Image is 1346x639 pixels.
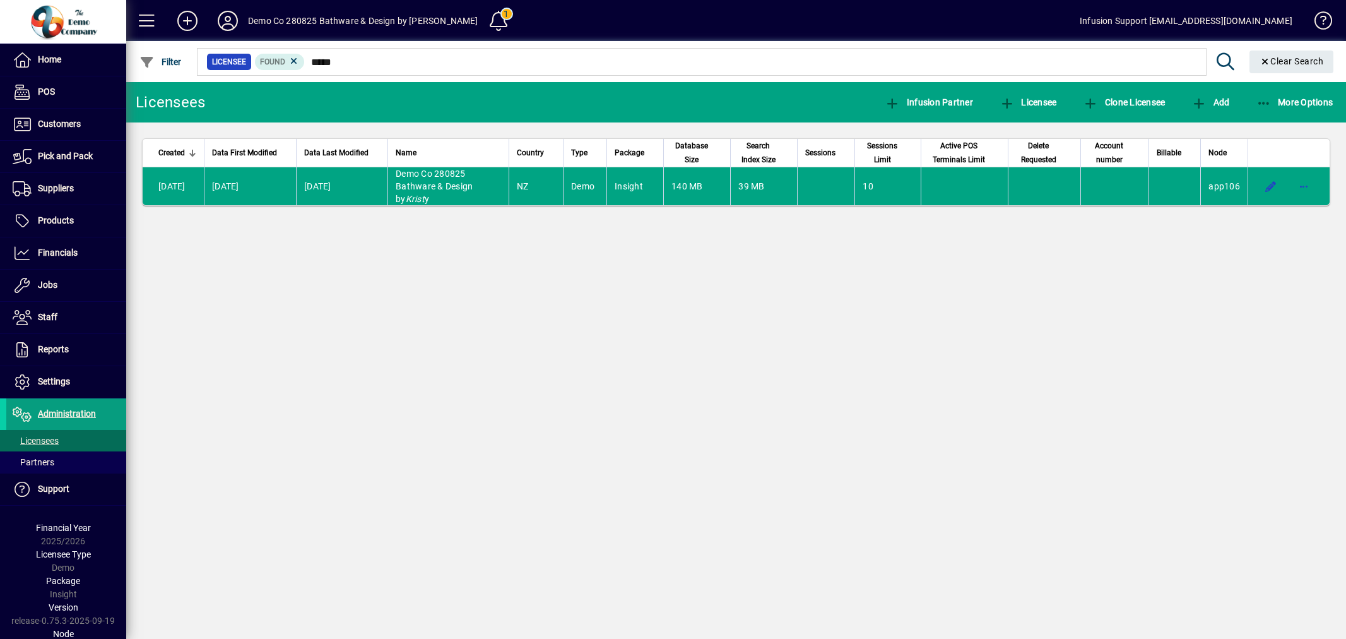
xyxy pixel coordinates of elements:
em: Krist [406,194,425,204]
div: Node [1208,146,1240,160]
a: Staff [6,302,126,333]
a: Pick and Pack [6,141,126,172]
a: Support [6,474,126,505]
span: Financial Year [36,523,91,533]
div: Active POS Terminals Limit [929,139,1000,167]
span: Licensee [1000,97,1057,107]
td: 140 MB [663,167,730,205]
a: Financials [6,237,126,269]
button: Licensee [996,91,1060,114]
div: Data First Modified [212,146,288,160]
span: Version [49,602,78,612]
span: Database Size [671,139,711,167]
span: Package [615,146,644,160]
a: Knowledge Base [1305,3,1330,44]
td: Demo [563,167,606,205]
span: Clear Search [1260,56,1324,66]
span: Add [1191,97,1229,107]
div: Billable [1157,146,1193,160]
button: Profile [208,9,248,32]
mat-chip: Found Status: Found [255,54,305,70]
div: Sessions [805,146,847,160]
span: Licensees [13,436,59,446]
div: Infusion Support [EMAIL_ADDRESS][DOMAIN_NAME] [1080,11,1292,31]
button: More options [1294,176,1314,196]
span: Clone Licensee [1083,97,1165,107]
a: POS [6,76,126,108]
button: Add [1188,91,1232,114]
span: Billable [1157,146,1181,160]
span: Reports [38,344,69,354]
div: Demo Co 280825 Bathware & Design by [PERSON_NAME] [248,11,478,31]
a: Products [6,205,126,237]
div: Search Index Size [738,139,789,167]
div: Sessions Limit [863,139,913,167]
button: Clear [1249,51,1334,73]
a: Home [6,44,126,76]
span: Data First Modified [212,146,277,160]
span: Created [158,146,185,160]
button: Filter [136,51,185,73]
a: Jobs [6,270,126,301]
div: Data Last Modified [304,146,380,160]
a: Licensees [6,430,126,451]
span: Node [53,629,74,639]
a: Suppliers [6,173,126,205]
span: Filter [139,57,182,67]
a: Reports [6,334,126,366]
div: Country [517,146,555,160]
span: Products [38,215,74,225]
span: Package [46,576,80,586]
span: Infusion Partner [885,97,973,107]
span: Found [260,57,285,66]
span: Active POS Terminals Limit [929,139,989,167]
span: Data Last Modified [304,146,369,160]
div: Name [396,146,501,160]
span: Staff [38,312,57,322]
span: Settings [38,376,70,386]
a: Partners [6,451,126,473]
span: Partners [13,457,54,467]
span: Sessions Limit [863,139,902,167]
span: Licensee [212,56,246,68]
a: Settings [6,366,126,398]
button: Infusion Partner [882,91,976,114]
span: Support [38,484,69,494]
span: app106.prod.infusionbusinesssoftware.com [1208,181,1240,191]
span: Suppliers [38,183,74,193]
button: Edit [1261,176,1281,196]
span: Name [396,146,416,160]
td: [DATE] [204,167,296,205]
span: Type [571,146,587,160]
td: [DATE] [296,167,387,205]
button: Clone Licensee [1080,91,1168,114]
span: POS [38,87,55,97]
td: 10 [854,167,921,205]
span: Demo Co 280825 Bathware & Design by y [396,169,473,204]
td: [DATE] [143,167,204,205]
div: Package [615,146,656,160]
span: Pick and Pack [38,151,93,161]
span: Search Index Size [738,139,778,167]
a: Customers [6,109,126,140]
div: Licensees [136,92,205,112]
div: Account number [1089,139,1141,167]
button: More Options [1253,91,1337,114]
span: Customers [38,119,81,129]
span: Licensee Type [36,549,91,559]
div: Database Size [671,139,723,167]
span: Country [517,146,544,160]
div: Delete Requested [1016,139,1073,167]
td: NZ [509,167,563,205]
td: Insight [606,167,663,205]
span: Account number [1089,139,1130,167]
div: Created [158,146,196,160]
span: Delete Requested [1016,139,1061,167]
span: Financials [38,248,78,258]
div: Type [571,146,599,160]
span: Administration [38,409,96,419]
button: Add [167,9,208,32]
span: Sessions [805,146,835,160]
span: Node [1208,146,1227,160]
span: More Options [1256,97,1333,107]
